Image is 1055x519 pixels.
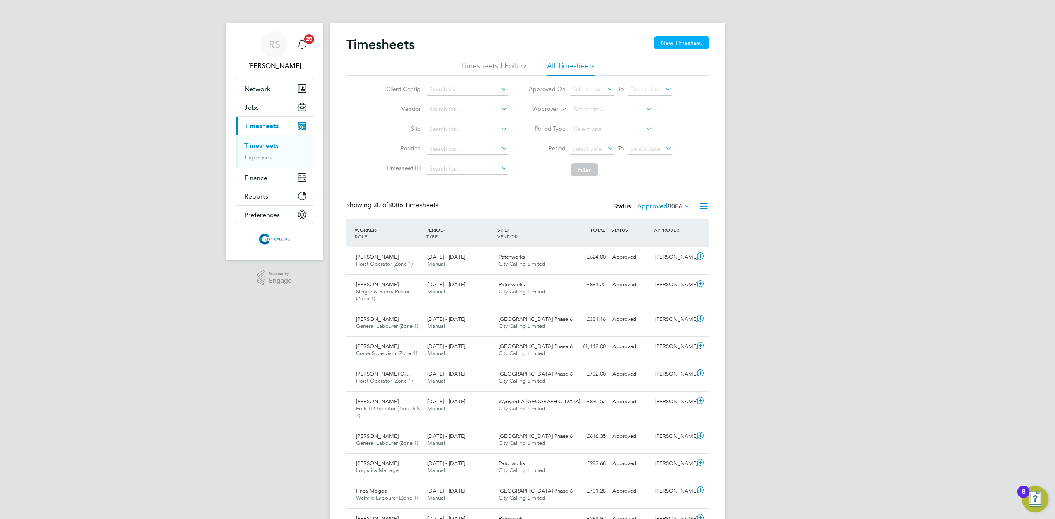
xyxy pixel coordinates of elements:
[356,467,400,474] span: Logistics Manager
[427,350,445,357] span: Manual
[269,39,280,50] span: RS
[356,288,411,302] span: Slinger & Banks Person (Zone 1)
[356,316,399,323] span: [PERSON_NAME]
[499,343,573,350] span: [GEOGRAPHIC_DATA] Phase 6
[566,250,609,264] div: £624.00
[615,143,626,154] span: To
[356,260,413,267] span: Hoist Operator (Zone 1)
[571,104,652,115] input: Search for...
[356,432,399,440] span: [PERSON_NAME]
[269,277,292,284] span: Engage
[652,278,695,292] div: [PERSON_NAME]
[571,163,598,176] button: Filter
[427,377,445,384] span: Manual
[427,432,465,440] span: [DATE] - [DATE]
[528,125,565,132] label: Period Type
[384,125,421,132] label: Site
[376,227,377,233] span: /
[631,86,660,93] span: Select date
[499,260,545,267] span: City Calling Limited
[356,343,399,350] span: [PERSON_NAME]
[652,340,695,353] div: [PERSON_NAME]
[609,278,652,292] div: Approved
[356,440,418,447] span: General Labourer (Zone 1)
[244,122,279,130] span: Timesheets
[609,484,652,498] div: Approved
[566,340,609,353] div: £1,148.00
[499,398,580,405] span: Wynyard A [GEOGRAPHIC_DATA]
[668,202,682,210] span: 8086
[528,85,565,93] label: Approved On
[373,201,388,209] span: 30 of
[346,36,415,53] h2: Timesheets
[427,460,465,467] span: [DATE] - [DATE]
[566,367,609,381] div: £702.00
[566,313,609,326] div: £331.16
[244,174,267,182] span: Finance
[427,281,465,288] span: [DATE] - [DATE]
[304,34,314,44] span: 20
[528,145,565,152] label: Period
[547,61,595,76] li: All Timesheets
[499,281,525,288] span: Patchworks
[257,232,292,245] img: citycalling-logo-retina.png
[507,227,509,233] span: /
[654,36,709,49] button: New Timesheet
[356,377,413,384] span: Hoist Operator (Zone 1)
[356,370,410,377] span: [PERSON_NAME] O…
[384,85,421,93] label: Client Config
[461,61,526,76] li: Timesheets I Follow
[427,398,465,405] span: [DATE] - [DATE]
[384,164,421,172] label: Timesheet ID
[499,494,545,501] span: City Calling Limited
[499,288,545,295] span: City Calling Limited
[236,117,313,135] button: Timesheets
[1022,492,1025,503] div: 8
[427,288,445,295] span: Manual
[499,440,545,447] span: City Calling Limited
[609,250,652,264] div: Approved
[236,168,313,187] button: Finance
[609,367,652,381] div: Approved
[566,457,609,470] div: £982.68
[521,105,558,113] label: Approver
[257,270,292,286] a: Powered byEngage
[609,395,652,409] div: Approved
[609,457,652,470] div: Approved
[427,494,445,501] span: Manual
[499,405,545,412] span: City Calling Limited
[424,222,495,244] div: PERIOD
[427,323,445,330] span: Manual
[499,432,573,440] span: [GEOGRAPHIC_DATA] Phase 6
[499,350,545,357] span: City Calling Limited
[495,222,567,244] div: SITE
[244,153,272,161] a: Expenses
[427,370,465,377] span: [DATE] - [DATE]
[590,227,605,233] span: TOTAL
[226,23,323,260] nav: Main navigation
[355,233,367,240] span: ROLE
[1022,486,1048,512] button: Open Resource Center, 8 new notifications
[236,206,313,224] button: Preferences
[356,398,399,405] span: [PERSON_NAME]
[236,98,313,116] button: Jobs
[566,484,609,498] div: £701.28
[427,253,465,260] span: [DATE] - [DATE]
[427,467,445,474] span: Manual
[499,253,525,260] span: Patchworks
[244,192,268,200] span: Reports
[427,143,508,155] input: Search for...
[356,487,387,494] span: Ilinca Mogda
[499,323,545,330] span: City Calling Limited
[356,253,399,260] span: [PERSON_NAME]
[652,250,695,264] div: [PERSON_NAME]
[572,145,602,152] span: Select date
[444,227,445,233] span: /
[356,350,417,357] span: Crane Supervisor (Zone 1)
[566,278,609,292] div: £881.25
[356,460,399,467] span: [PERSON_NAME]
[356,281,399,288] span: [PERSON_NAME]
[609,222,652,237] div: STATUS
[236,232,313,245] a: Go to home page
[427,316,465,323] span: [DATE] - [DATE]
